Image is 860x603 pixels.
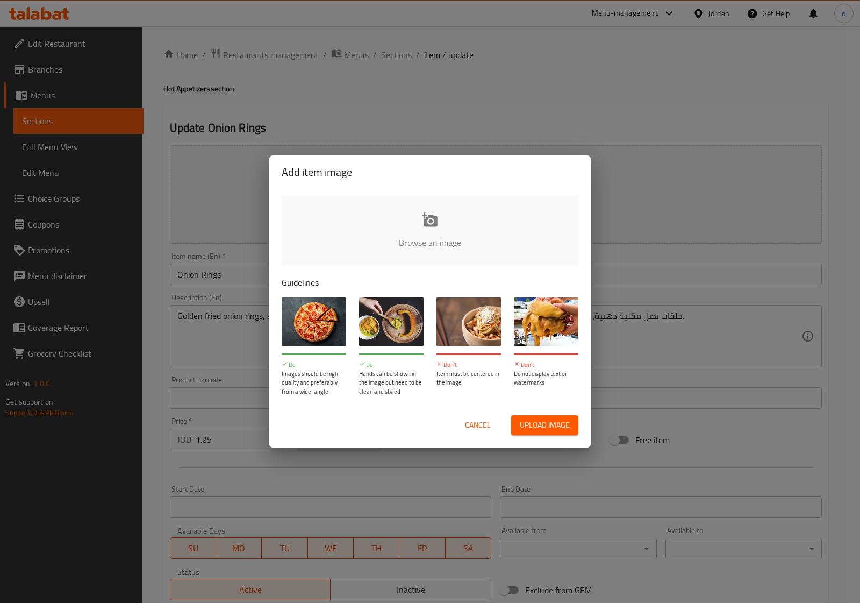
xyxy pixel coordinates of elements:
p: Hands can be shown in the image but need to be clean and styled [359,370,424,396]
p: Do [359,360,424,370]
p: Do not display text or watermarks [514,370,578,387]
span: Upload image [520,418,570,432]
p: Don't [436,360,501,370]
img: guide-img-3@3x.jpg [436,297,501,346]
p: Guidelines [282,276,578,289]
button: Cancel [461,415,495,435]
p: Item must be centered in the image [436,370,501,387]
img: guide-img-1@3x.jpg [282,297,346,346]
p: Images should be high-quality and preferably from a wide-angle [282,370,346,396]
p: Don't [514,360,578,370]
img: guide-img-2@3x.jpg [359,297,424,346]
span: Cancel [465,418,491,432]
p: Do [282,360,346,370]
button: Upload image [511,415,578,435]
img: guide-img-4@3x.jpg [514,297,578,346]
h2: Add item image [282,164,578,181]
